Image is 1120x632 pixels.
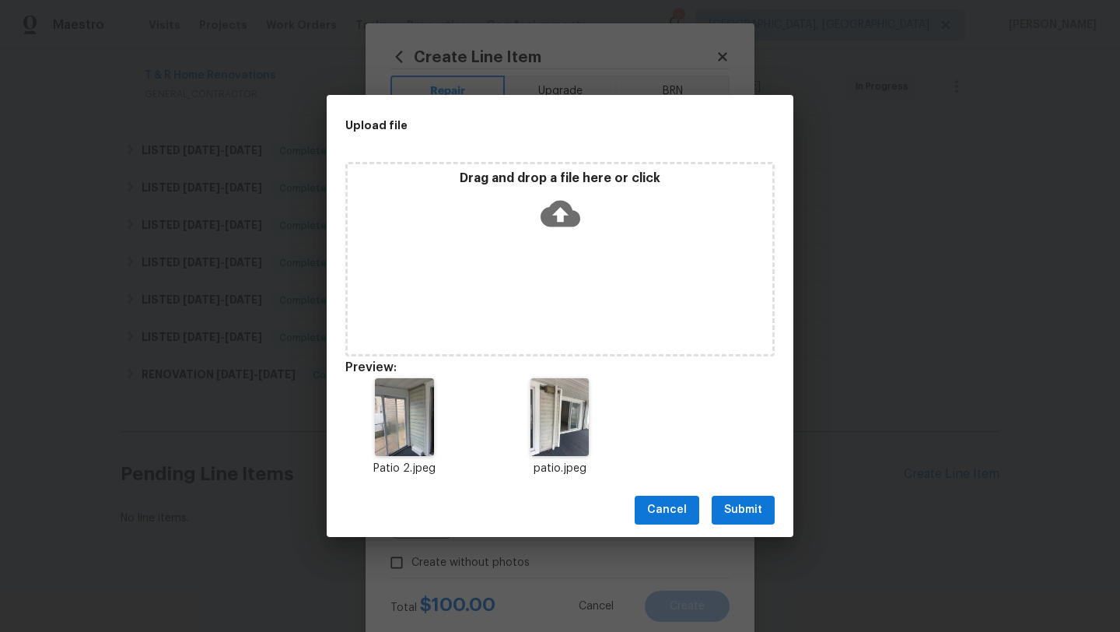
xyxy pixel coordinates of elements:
span: Submit [724,500,762,520]
img: Z [375,378,433,456]
h2: Upload file [345,117,705,134]
button: Cancel [635,496,699,525]
p: Patio 2.jpeg [345,461,464,477]
button: Submit [712,496,775,525]
p: Drag and drop a file here or click [348,170,772,187]
img: 9k= [530,378,589,456]
span: Cancel [647,500,687,520]
p: patio.jpeg [501,461,619,477]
